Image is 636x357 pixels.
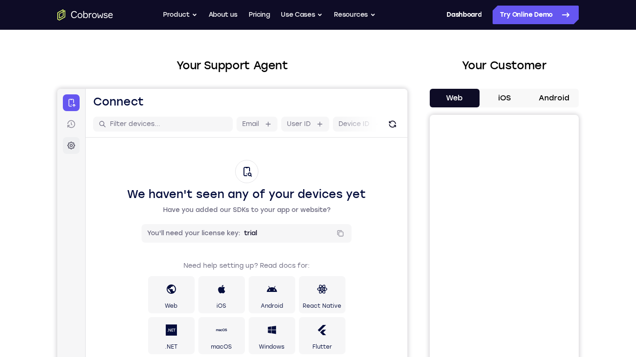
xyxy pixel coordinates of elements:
a: React Native [242,187,288,225]
a: Windows [191,228,238,265]
button: Use Cases [281,6,323,24]
label: You'll need your license key: [90,140,183,149]
a: Go to the home page [57,9,113,20]
a: Android [191,187,238,225]
span: Web [108,213,120,221]
span: .NET [108,254,120,262]
a: Dashboard [447,6,481,24]
a: Pricing [249,6,270,24]
span: Android [203,213,226,221]
button: iOS [480,89,529,107]
button: Android [529,89,579,107]
a: macOS [141,228,188,265]
span: macOS [154,254,175,262]
h2: Your Customer [430,57,579,74]
a: Web [91,187,137,225]
p: Have you added our SDKs to your app or website? [106,117,273,126]
h2: Your Support Agent [57,57,407,74]
p: Need help setting up? Read docs for: [126,172,252,182]
a: iOS [141,187,188,225]
button: 6-digit code [161,280,217,298]
a: .NET [91,228,137,265]
button: Copy to clipboard [277,139,289,150]
span: Flutter [255,254,275,262]
a: Try Online Demo [493,6,579,24]
a: About us [209,6,237,24]
span: iOS [159,213,169,221]
span: React Native [245,213,284,221]
button: Web [430,89,480,107]
h2: We haven't seen any of your devices yet [70,98,309,113]
button: Product [163,6,197,24]
a: Flutter [242,228,288,265]
span: Windows [202,254,227,262]
button: Resources [334,6,376,24]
